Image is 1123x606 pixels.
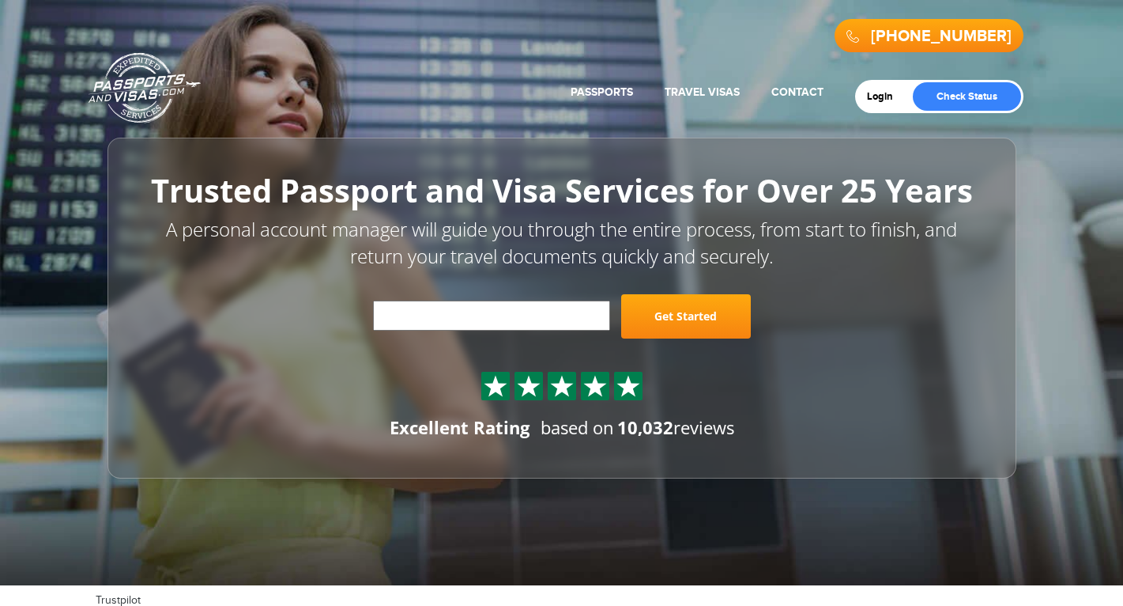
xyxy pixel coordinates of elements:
a: Passports [571,85,633,99]
a: Travel Visas [665,85,740,99]
a: Contact [771,85,823,99]
a: Get Started [621,294,751,339]
img: Sprite St [583,374,607,398]
h1: Trusted Passport and Visa Services for Over 25 Years [143,173,981,208]
div: Excellent Rating [390,415,529,440]
img: Sprite St [517,374,541,398]
a: Login [867,90,904,103]
img: Sprite St [484,374,507,398]
a: [PHONE_NUMBER] [871,27,1012,46]
a: Check Status [913,82,1021,111]
a: Passports & [DOMAIN_NAME] [89,52,201,123]
img: Sprite St [550,374,574,398]
img: Sprite St [616,374,640,398]
span: reviews [617,415,734,439]
span: based on [541,415,614,439]
p: A personal account manager will guide you through the entire process, from start to finish, and r... [143,216,981,271]
strong: 10,032 [617,415,673,439]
